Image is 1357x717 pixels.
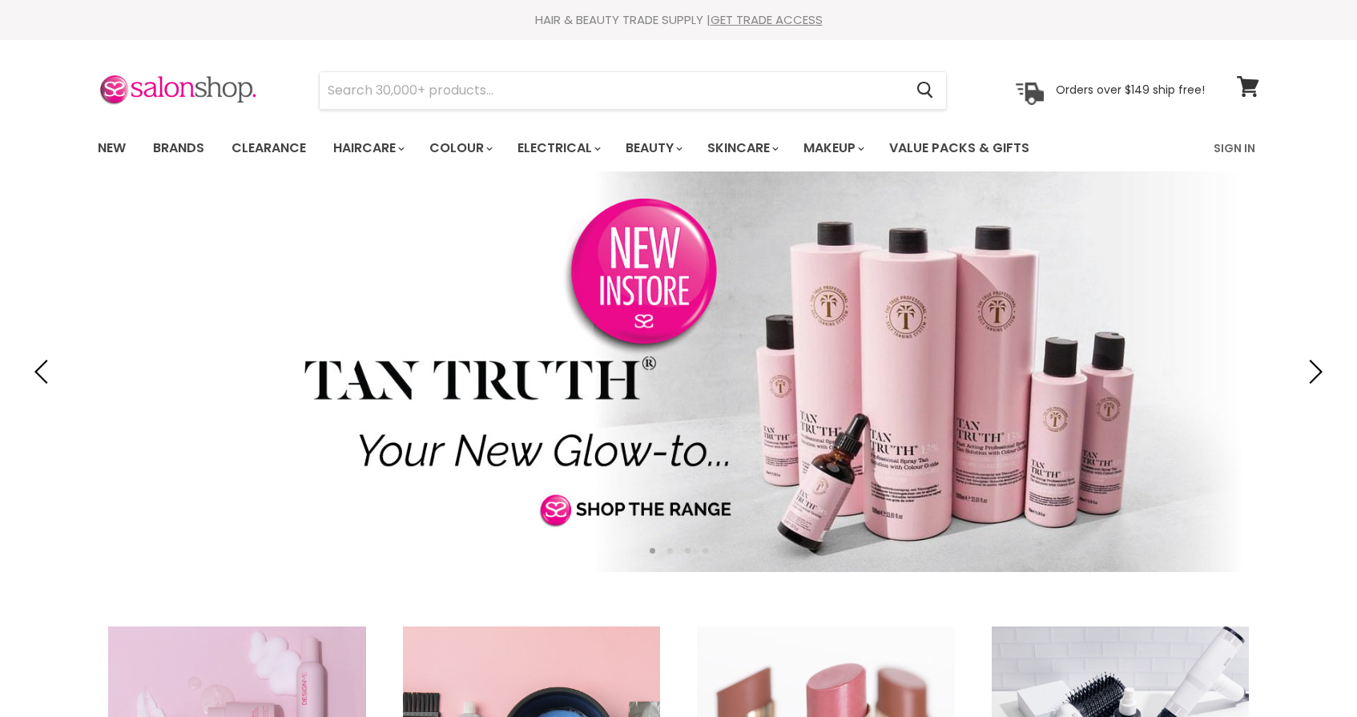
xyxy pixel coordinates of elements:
button: Next [1297,356,1329,388]
a: Colour [417,131,502,165]
a: Haircare [321,131,414,165]
p: Orders over $149 ship free! [1056,83,1205,97]
a: New [86,131,138,165]
a: GET TRADE ACCESS [711,11,823,28]
button: Search [904,72,946,109]
ul: Main menu [86,125,1123,171]
li: Page dot 2 [667,548,673,554]
a: Sign In [1204,131,1265,165]
li: Page dot 1 [650,548,655,554]
div: HAIR & BEAUTY TRADE SUPPLY | [78,12,1279,28]
nav: Main [78,125,1279,171]
li: Page dot 4 [703,548,708,554]
a: Makeup [791,131,874,165]
a: Beauty [614,131,692,165]
input: Search [320,72,904,109]
li: Page dot 3 [685,548,691,554]
a: Clearance [219,131,318,165]
a: Value Packs & Gifts [877,131,1041,165]
a: Skincare [695,131,788,165]
a: Brands [141,131,216,165]
form: Product [319,71,947,110]
a: Electrical [505,131,610,165]
button: Previous [28,356,60,388]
